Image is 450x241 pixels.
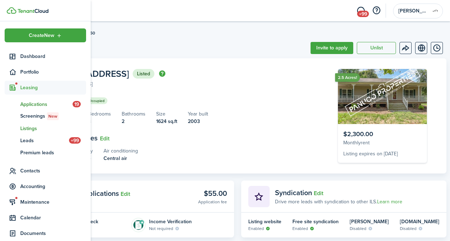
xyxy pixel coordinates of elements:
div: Drive more leads with syndication to other ILS. [275,198,402,205]
a: View on website [415,42,427,54]
img: TenantCloud [7,7,16,14]
div: Listing website [248,218,281,225]
button: Edit [100,135,110,142]
button: Timeline [431,42,443,54]
listing-view-item-indicator: Disabled [400,225,439,232]
button: Edit [121,191,130,197]
span: Panuco Properties LLC [398,9,427,14]
span: Create New [29,33,54,38]
span: Listings [20,125,86,132]
a: Listings [5,122,86,134]
button: Open menu [5,28,86,42]
span: Leasing [20,84,86,91]
div: Income Verification [149,218,192,225]
img: Panuco Properties LLC [430,5,441,17]
listing-view-item-description: 2 [122,118,145,125]
span: Calendar [20,214,86,221]
a: Dashboard [5,49,86,63]
listing-view-item-indicator: Application fee [198,199,227,205]
button: Open resource center [370,5,382,17]
img: TenantCloud [17,9,48,13]
listing-view-item-title: Bedrooms [88,110,111,118]
button: Unlist [357,42,396,54]
listing-view-item-title: Air conditioning [104,147,138,155]
img: Listing avatar [338,69,427,124]
div: [DOMAIN_NAME] [400,218,439,225]
listing-view-item-description: 1624 sq.ft [156,118,177,125]
a: Messaging [354,2,367,20]
div: [PERSON_NAME] [350,218,389,225]
listing-view-item-description: 3 [88,118,111,125]
span: +99 [357,11,369,17]
status: Occupied [86,97,107,104]
a: ScreeningsNew [5,110,86,122]
span: Dashboard [20,53,86,60]
span: Contacts [20,167,86,175]
a: Applications19 [5,98,86,110]
button: Invite to apply [311,42,353,54]
div: $55.00 [198,188,227,199]
a: Leads+99 [5,134,86,146]
div: $2,300.00 [343,129,422,139]
listing-view-item-indicator: Enabled [248,225,281,232]
listing-view-item-description: 2003 [188,118,208,125]
img: Income Verification [131,218,145,232]
listing-view-item-title: Year built [188,110,208,118]
listing-view-item-title: Size [156,110,177,118]
div: Free site syndication [292,218,339,225]
div: Listing expires on [DATE] [343,150,422,157]
span: Documents [20,230,86,237]
span: New [48,113,57,119]
span: Screenings [20,112,86,120]
div: Monthly rent [343,139,422,146]
span: Portfolio [20,68,86,76]
ribbon: 2.5 Acres! [335,73,360,82]
span: +99 [69,137,81,144]
status: Listed [133,69,154,79]
span: 19 [73,101,81,107]
listing-view-item-indicator: Enabled [292,225,339,232]
listing-view-item-title: Bathrooms [122,110,145,118]
span: Accounting [20,183,86,190]
a: Learn more [377,198,402,205]
listing-view-item-description: Central air [104,155,138,162]
listing-view-item-indicator: Not required [149,225,192,232]
span: Leads [20,137,69,144]
a: Premium leads [5,146,86,159]
span: Maintenance [20,198,86,206]
button: Edit [314,190,323,197]
span: Premium leads [20,149,86,156]
button: Open menu [399,42,412,54]
listing-view-item-indicator: Disabled [350,225,389,232]
span: Applications [20,101,73,108]
span: Syndication [275,187,312,198]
